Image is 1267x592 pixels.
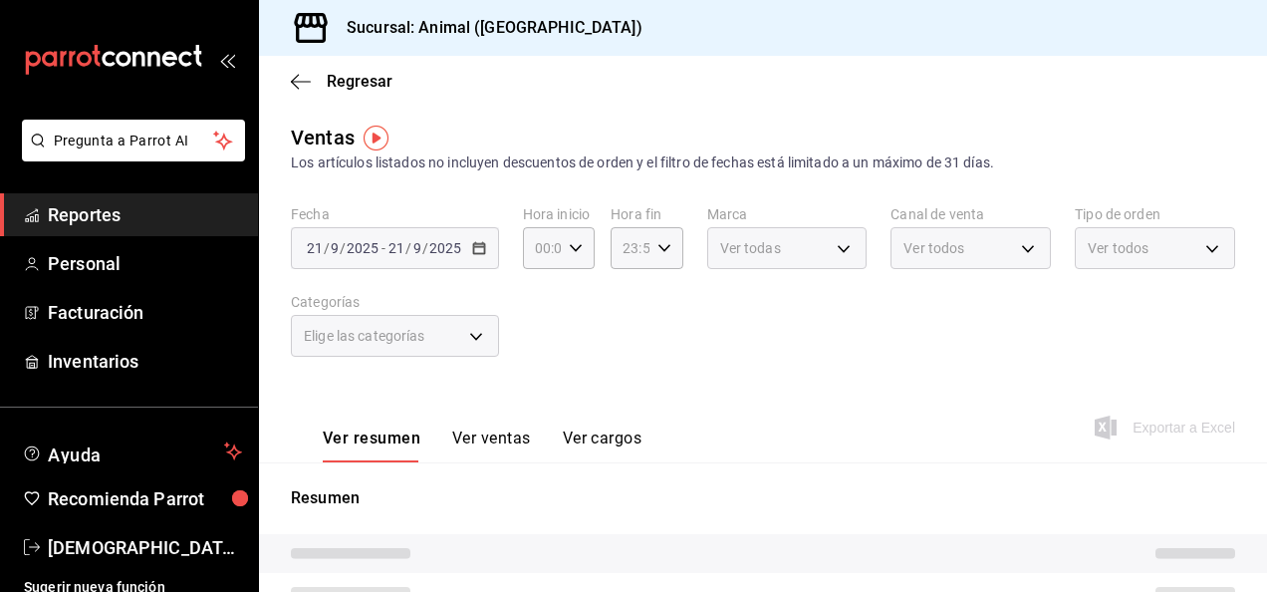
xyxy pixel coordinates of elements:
[611,207,682,221] label: Hora fin
[381,240,385,256] span: -
[364,126,388,150] img: Tooltip marker
[422,240,428,256] span: /
[523,207,595,221] label: Hora inicio
[428,240,462,256] input: ----
[22,120,245,161] button: Pregunta a Parrot AI
[720,238,781,258] span: Ver todas
[304,326,425,346] span: Elige las categorías
[48,485,242,512] span: Recomienda Parrot
[1088,238,1148,258] span: Ver todos
[291,486,1235,510] p: Resumen
[707,207,868,221] label: Marca
[48,250,242,277] span: Personal
[903,238,964,258] span: Ver todos
[54,131,214,151] span: Pregunta a Parrot AI
[291,295,499,309] label: Categorías
[48,299,242,326] span: Facturación
[48,201,242,228] span: Reportes
[324,240,330,256] span: /
[346,240,380,256] input: ----
[340,240,346,256] span: /
[387,240,405,256] input: --
[323,429,641,462] div: navigation tabs
[327,72,392,91] span: Regresar
[291,207,499,221] label: Fecha
[291,123,355,152] div: Ventas
[331,16,642,40] h3: Sucursal: Animal ([GEOGRAPHIC_DATA])
[323,429,420,462] button: Ver resumen
[452,429,531,462] button: Ver ventas
[330,240,340,256] input: --
[48,348,242,375] span: Inventarios
[306,240,324,256] input: --
[291,152,1235,173] div: Los artículos listados no incluyen descuentos de orden y el filtro de fechas está limitado a un m...
[14,145,245,165] a: Pregunta a Parrot AI
[48,440,216,463] span: Ayuda
[412,240,422,256] input: --
[219,52,235,68] button: open_drawer_menu
[405,240,411,256] span: /
[291,72,392,91] button: Regresar
[48,534,242,561] span: [DEMOGRAPHIC_DATA][PERSON_NAME]
[1075,207,1235,221] label: Tipo de orden
[890,207,1051,221] label: Canal de venta
[563,429,642,462] button: Ver cargos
